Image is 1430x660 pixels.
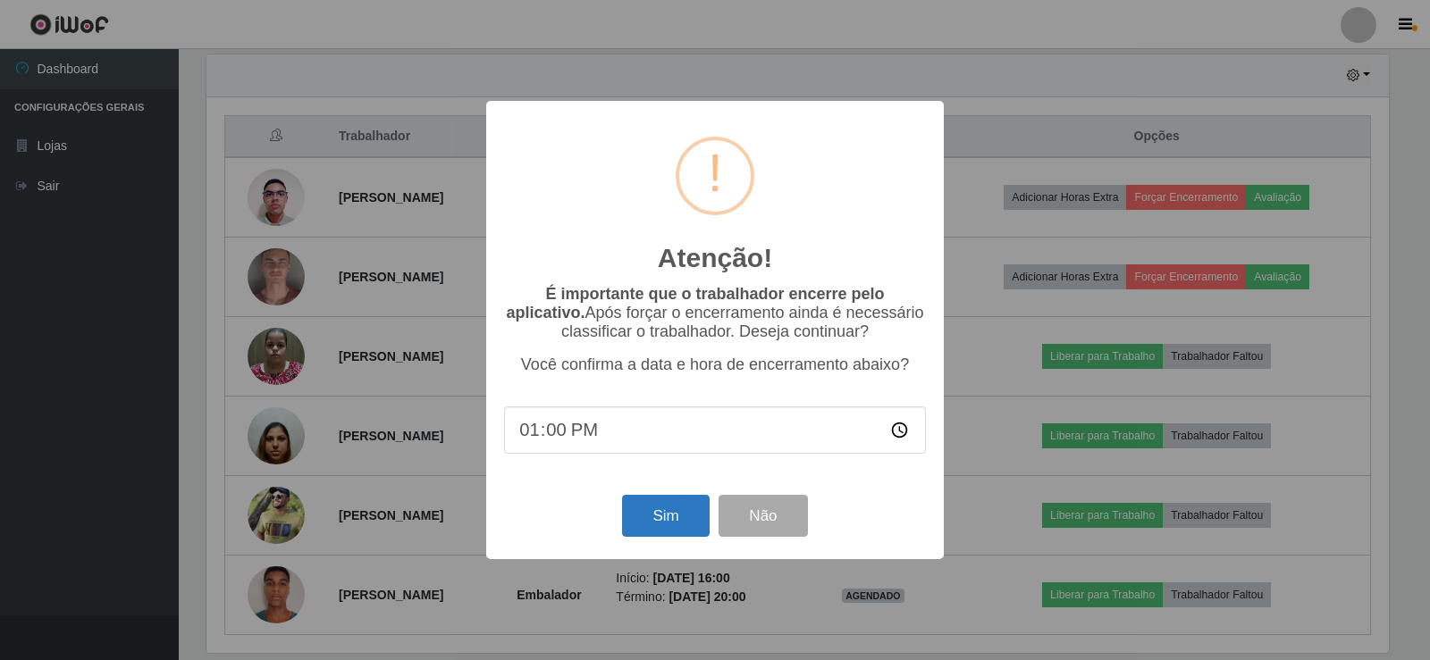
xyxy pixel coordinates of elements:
button: Não [719,495,807,537]
b: É importante que o trabalhador encerre pelo aplicativo. [506,285,884,322]
p: Após forçar o encerramento ainda é necessário classificar o trabalhador. Deseja continuar? [504,285,926,341]
button: Sim [622,495,709,537]
h2: Atenção! [658,242,772,274]
p: Você confirma a data e hora de encerramento abaixo? [504,355,926,374]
